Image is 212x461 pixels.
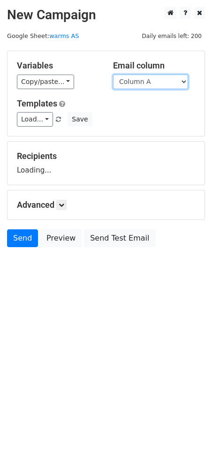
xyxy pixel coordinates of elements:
[68,112,92,127] button: Save
[17,60,99,71] h5: Variables
[17,151,195,175] div: Loading...
[7,7,205,23] h2: New Campaign
[7,229,38,247] a: Send
[17,75,74,89] a: Copy/paste...
[17,112,53,127] a: Load...
[84,229,155,247] a: Send Test Email
[7,32,79,39] small: Google Sheet:
[138,31,205,41] span: Daily emails left: 200
[113,60,195,71] h5: Email column
[165,416,212,461] iframe: Chat Widget
[138,32,205,39] a: Daily emails left: 200
[17,98,57,108] a: Templates
[17,151,195,161] h5: Recipients
[49,32,79,39] a: warms AS
[40,229,82,247] a: Preview
[17,200,195,210] h5: Advanced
